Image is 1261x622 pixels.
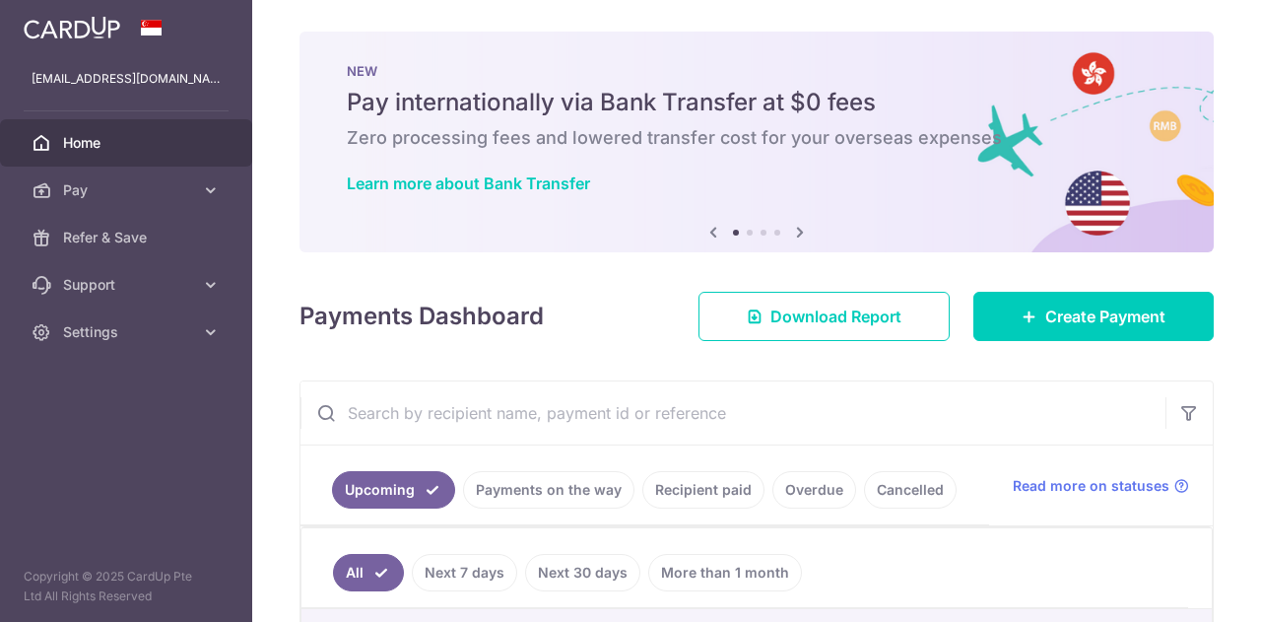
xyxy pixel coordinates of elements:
[24,16,120,39] img: CardUp
[864,471,957,509] a: Cancelled
[347,87,1166,118] h5: Pay internationally via Bank Transfer at $0 fees
[32,69,221,89] p: [EMAIL_ADDRESS][DOMAIN_NAME]
[63,322,193,342] span: Settings
[332,471,455,509] a: Upcoming
[299,299,544,334] h4: Payments Dashboard
[63,133,193,153] span: Home
[347,173,590,193] a: Learn more about Bank Transfer
[463,471,634,509] a: Payments on the way
[63,180,193,200] span: Pay
[300,381,1165,445] input: Search by recipient name, payment id or reference
[63,228,193,247] span: Refer & Save
[772,471,856,509] a: Overdue
[642,471,764,509] a: Recipient paid
[698,292,950,341] a: Download Report
[525,554,640,591] a: Next 30 days
[299,32,1214,252] img: Bank transfer banner
[770,305,901,328] span: Download Report
[412,554,517,591] a: Next 7 days
[973,292,1214,341] a: Create Payment
[1013,476,1189,496] a: Read more on statuses
[1045,305,1165,328] span: Create Payment
[333,554,404,591] a: All
[347,126,1166,150] h6: Zero processing fees and lowered transfer cost for your overseas expenses
[63,275,193,295] span: Support
[1013,476,1169,496] span: Read more on statuses
[648,554,802,591] a: More than 1 month
[347,63,1166,79] p: NEW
